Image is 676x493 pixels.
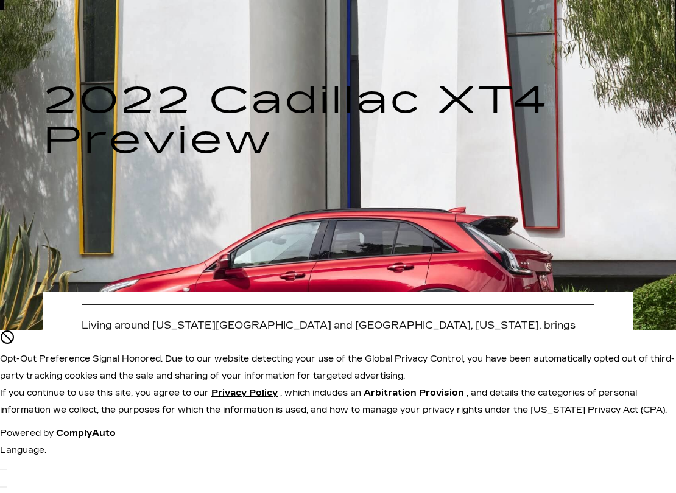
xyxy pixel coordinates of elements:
[56,428,116,438] a: ComplyAuto
[82,317,594,368] p: Living around [US_STATE][GEOGRAPHIC_DATA] and [GEOGRAPHIC_DATA], [US_STATE], brings out the adven...
[211,388,280,398] a: Privacy Policy
[43,79,549,163] span: 2022 Cadillac XT4 Preview
[211,388,278,398] u: Privacy Policy
[364,388,464,398] strong: Arbitration Provision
